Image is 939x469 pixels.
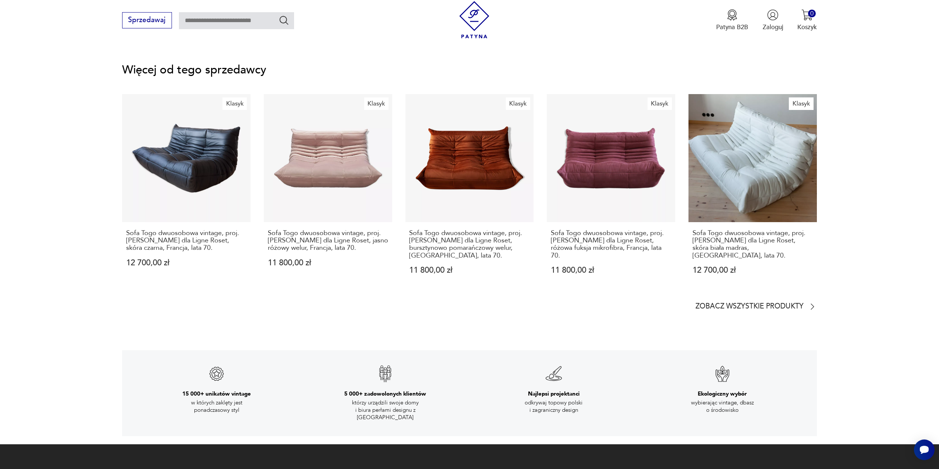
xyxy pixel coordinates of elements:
[208,365,225,383] img: Znak gwarancji jakości
[763,9,783,31] button: Zaloguj
[344,390,426,397] h3: 5 000+ zadowolonych klientów
[513,399,594,414] p: odkrywaj topowy polski i zagraniczny design
[409,230,529,260] p: Sofa Togo dwuosobowa vintage, proj. [PERSON_NAME] dla Ligne Roset, bursztynowo pomarańczowy welur...
[716,23,748,31] p: Patyna B2B
[345,399,426,421] p: którzy urządzili swoje domy i biura perłami designu z [GEOGRAPHIC_DATA]
[547,94,675,292] a: KlasykSofa Togo dwuosobowa vintage, proj. M. Ducaroy dla Ligne Roset, różowa fuksja mikrofibra, F...
[726,9,738,21] img: Ikona medalu
[797,23,817,31] p: Koszyk
[714,365,731,383] img: Znak gwarancji jakości
[122,65,817,75] p: Więcej od tego sprzedawcy
[545,365,563,383] img: Znak gwarancji jakości
[528,390,580,397] h3: Najlepsi projektanci
[551,230,671,260] p: Sofa Togo dwuosobowa vintage, proj. [PERSON_NAME] dla Ligne Roset, różowa fuksja mikrofibra, Fran...
[264,94,392,292] a: KlasykSofa Togo dwuosobowa vintage, proj. M. Ducaroy dla Ligne Roset, jasno różowy welur, Francja...
[122,18,172,24] a: Sprzedawaj
[126,230,246,252] p: Sofa Togo dwuosobowa vintage, proj. [PERSON_NAME] dla Ligne Roset, skóra czarna, Francja, lata 70.
[126,259,246,267] p: 12 700,00 zł
[182,390,251,397] h3: 15 000+ unikatów vintage
[688,94,817,292] a: KlasykSofa Togo dwuosobowa vintage, proj. M. Ducaroy dla Ligne Roset, skóra biała madras, Francja...
[767,9,779,21] img: Ikonka użytkownika
[693,266,813,274] p: 12 700,00 zł
[122,12,172,28] button: Sprzedawaj
[716,9,748,31] a: Ikona medaluPatyna B2B
[279,15,289,25] button: Szukaj
[801,9,813,21] img: Ikona koszyka
[405,94,534,292] a: KlasykSofa Togo dwuosobowa vintage, proj. M. Ducaroy dla Ligne Roset, bursztynowo pomarańczowy we...
[808,10,816,17] div: 0
[763,23,783,31] p: Zaloguj
[797,9,817,31] button: 0Koszyk
[695,302,817,311] a: Zobacz wszystkie produkty
[376,365,394,383] img: Znak gwarancji jakości
[268,259,388,267] p: 11 800,00 zł
[693,230,813,260] p: Sofa Togo dwuosobowa vintage, proj. [PERSON_NAME] dla Ligne Roset, skóra biała madras, [GEOGRAPHI...
[682,399,763,414] p: wybierając vintage, dbasz o środowisko
[716,9,748,31] button: Patyna B2B
[695,304,804,310] p: Zobacz wszystkie produkty
[914,439,935,460] iframe: Smartsupp widget button
[409,266,529,274] p: 11 800,00 zł
[698,390,747,397] h3: Ekologiczny wybór
[122,94,251,292] a: KlasykSofa Togo dwuosobowa vintage, proj. M. Ducaroy dla Ligne Roset, skóra czarna, Francja, lata...
[268,230,388,252] p: Sofa Togo dwuosobowa vintage, proj. [PERSON_NAME] dla Ligne Roset, jasno różowy welur, Francja, l...
[551,266,671,274] p: 11 800,00 zł
[456,1,493,38] img: Patyna - sklep z meblami i dekoracjami vintage
[176,399,257,414] p: w których zaklęty jest ponadczasowy styl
